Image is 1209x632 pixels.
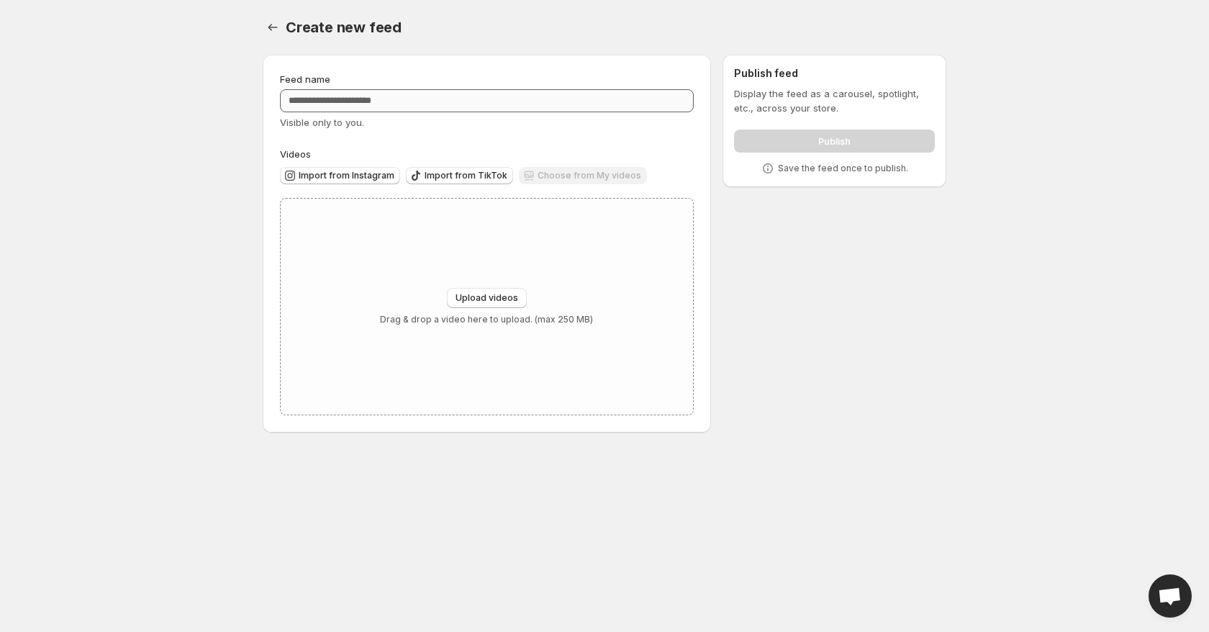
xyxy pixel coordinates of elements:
span: Videos [280,148,311,160]
button: Import from TikTok [406,167,513,184]
p: Save the feed once to publish. [778,163,908,174]
div: Open chat [1149,574,1192,618]
button: Settings [263,17,283,37]
span: Feed name [280,73,330,85]
p: Drag & drop a video here to upload. (max 250 MB) [380,314,593,325]
span: Import from Instagram [299,170,394,181]
span: Upload videos [456,292,518,304]
h2: Publish feed [734,66,935,81]
span: Create new feed [286,19,402,36]
button: Upload videos [447,288,527,308]
button: Import from Instagram [280,167,400,184]
span: Import from TikTok [425,170,507,181]
span: Visible only to you. [280,117,364,128]
p: Display the feed as a carousel, spotlight, etc., across your store. [734,86,935,115]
